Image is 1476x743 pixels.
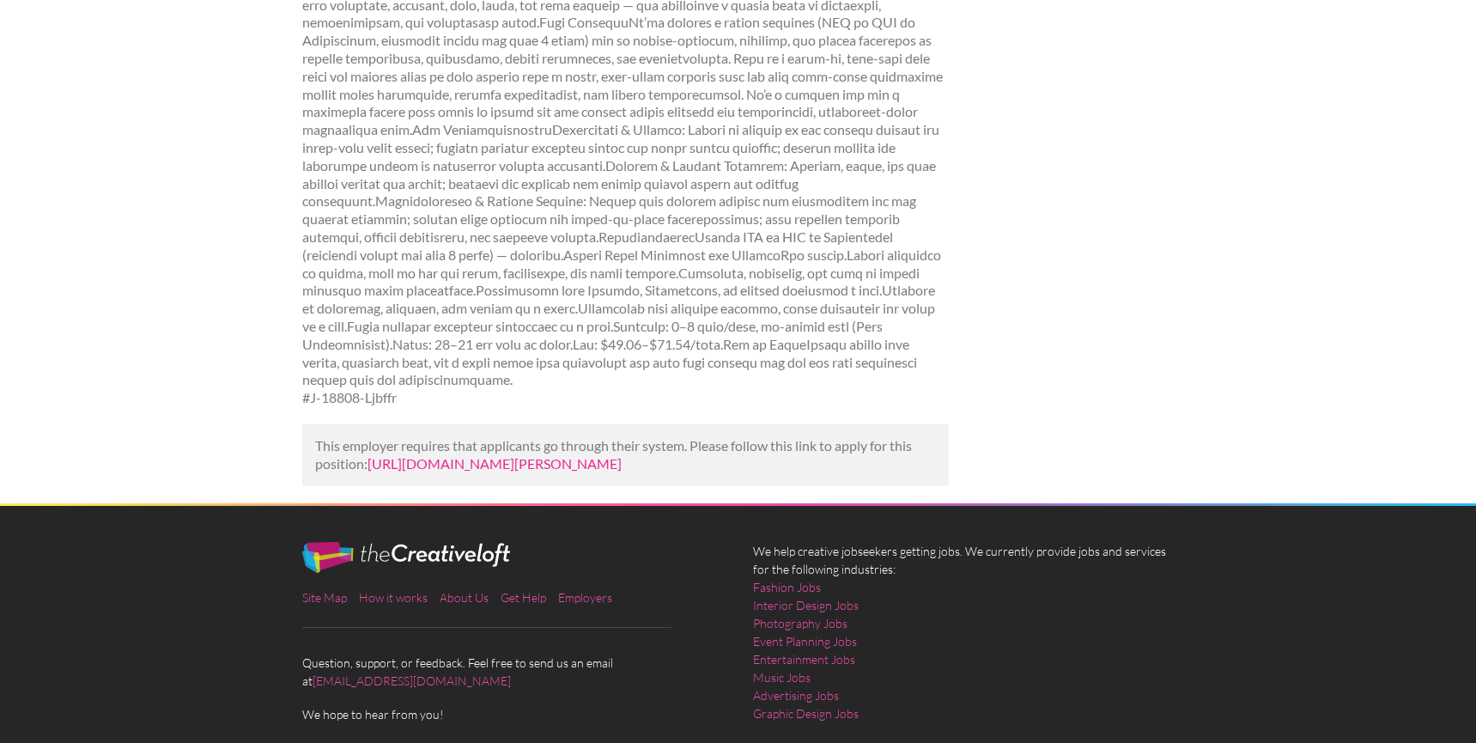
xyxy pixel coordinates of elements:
[501,590,546,605] a: Get Help
[302,590,347,605] a: Site Map
[440,590,489,605] a: About Us
[359,590,428,605] a: How it works
[753,704,859,722] a: Graphic Design Jobs
[302,542,510,573] img: The Creative Loft
[753,686,839,704] a: Advertising Jobs
[313,673,511,688] a: [EMAIL_ADDRESS][DOMAIN_NAME]
[288,542,738,723] div: Question, support, or feedback. Feel free to send us an email at
[558,590,612,605] a: Employers
[753,578,821,596] a: Fashion Jobs
[753,614,847,632] a: Photography Jobs
[753,632,857,650] a: Event Planning Jobs
[315,437,936,473] p: This employer requires that applicants go through their system. Please follow this link to apply ...
[738,542,1189,736] div: We help creative jobseekers getting jobs. We currently provide jobs and services for the followin...
[302,705,723,723] span: We hope to hear from you!
[367,455,622,472] a: [URL][DOMAIN_NAME][PERSON_NAME]
[753,596,859,614] a: Interior Design Jobs
[753,650,855,668] a: Entertainment Jobs
[753,668,811,686] a: Music Jobs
